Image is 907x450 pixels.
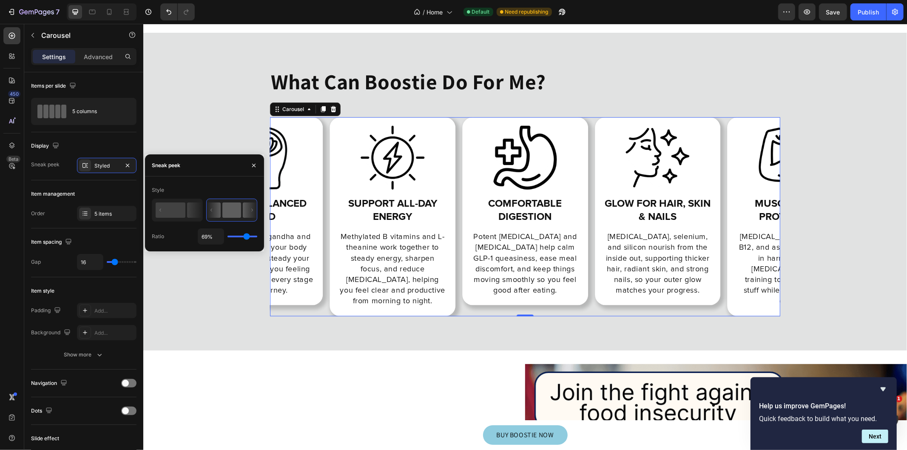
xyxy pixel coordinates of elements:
[353,407,411,416] p: BUY BOOSTIE NOW
[483,102,546,166] img: gempages_579775665239229428-3b40448a-d6d3-457f-b82d-f559f799ab38.png
[198,229,224,244] input: Auto
[461,208,568,272] p: [MEDICAL_DATA], selenium, and silicon nourish from the inside out, supporting thicker hair, radia...
[3,3,63,20] button: 7
[31,435,59,442] div: Slide effect
[427,8,443,17] span: Home
[31,258,41,266] div: Gap
[31,327,72,339] div: Background
[217,102,281,166] img: gempages_579775665239229428-32488303-8424-428c-9f17-b843910e7a19.png
[62,172,171,200] h2: Calm & Balanced Mood
[6,156,20,162] div: Beta
[350,102,414,166] img: gempages_579775665239229428-08eaddf4-5db8-4146-9cde-1607546fb1ef.png
[196,208,303,283] p: Methylated B vitamins and L-theanine work together to steady energy, sharpen focus, and reduce [M...
[143,24,907,450] iframe: Design area
[94,162,119,170] div: Styled
[160,3,195,20] div: Undo/Redo
[152,162,180,169] div: Sneak peek
[31,80,78,92] div: Items per slide
[896,396,902,402] span: 1
[31,161,60,168] div: Sneak peek
[423,8,425,17] span: /
[759,401,888,411] h2: Help us improve GemPages!
[850,3,886,20] button: Publish
[137,82,162,89] div: Carousel
[31,236,74,248] div: Item spacing
[56,7,60,17] p: 7
[31,405,54,417] div: Dots
[31,140,61,152] div: Display
[64,350,104,359] div: Show more
[85,102,148,166] img: gempages_579775665239229428-6efe05f7-6a02-4b5d-885b-b7f12c2d0097.png
[593,172,702,200] h2: muscle mass protection
[31,210,45,217] div: Order
[759,384,888,443] div: Help us improve GemPages!
[759,415,888,423] p: Quick feedback to build what you need.
[615,102,679,166] img: gempages_579775665239229428-f9da014d-05cf-4701-abef-d22ba73c3fb7.png
[42,52,66,61] p: Settings
[94,307,134,315] div: Add...
[862,430,888,443] button: Next question
[94,329,134,337] div: Add...
[505,8,549,16] span: Need republishing
[8,91,20,97] div: 450
[328,208,435,272] p: Potent [MEDICAL_DATA] and [MEDICAL_DATA] help calm GLP-1 queasiness, ease meal discomfort, and ke...
[826,9,840,16] span: Save
[84,52,113,61] p: Advanced
[878,384,888,394] button: Hide survey
[31,190,75,198] div: Item management
[195,172,304,200] h2: Support all-day energy
[31,347,136,362] button: Show more
[858,8,879,17] div: Publish
[472,8,490,16] span: Default
[63,208,170,272] p: KSM-66® ashwagandha and L-theanine help your body adapt to stress, steady your mood, and keep you...
[460,172,569,200] h2: Glow for Hair, Skin & Nails
[340,402,424,421] button: <p>BUY BOOSTIE NOW</p>
[819,3,847,20] button: Save
[72,102,124,121] div: 5 columns
[94,210,134,218] div: 5 items
[152,233,164,240] div: Ratio
[41,30,114,40] p: Carousel
[31,287,54,295] div: Item style
[128,44,403,71] strong: What Can Boostie Do For Me?
[77,254,103,270] input: Auto
[31,305,63,316] div: Padding
[152,186,164,194] div: Style
[327,172,436,200] h2: Comfortable Digestion
[594,208,701,283] p: [MEDICAL_DATA] + K2, zinc, B12, and ashwagandha work in harmony with a [MEDICAL_DATA] and trainin...
[31,378,69,389] div: Navigation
